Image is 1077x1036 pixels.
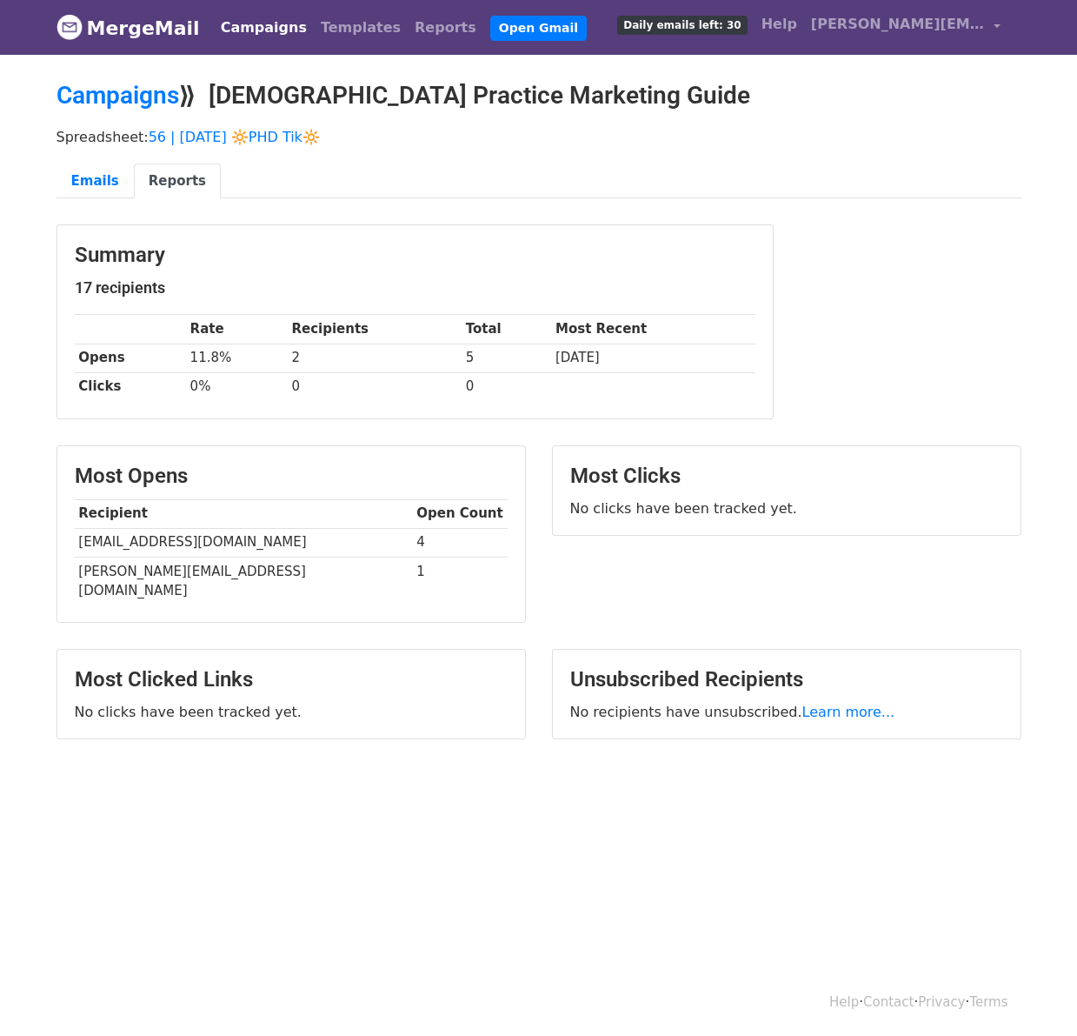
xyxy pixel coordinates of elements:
a: 56 | [DATE] 🔆PHD Tik🔆 [149,129,320,145]
td: [EMAIL_ADDRESS][DOMAIN_NAME] [75,528,413,557]
iframe: Chat Widget [990,952,1077,1036]
a: MergeMail [57,10,200,46]
th: Most Recent [551,315,755,344]
th: Clicks [75,372,186,401]
h5: 17 recipients [75,278,755,297]
a: Privacy [918,994,965,1010]
h3: Most Opens [75,464,508,489]
td: 5 [462,344,551,372]
h3: Unsubscribed Recipients [570,667,1003,692]
a: Help [829,994,859,1010]
p: No clicks have been tracked yet. [570,499,1003,518]
a: Daily emails left: 30 [610,7,754,42]
h2: ⟫ [DEMOGRAPHIC_DATA] Practice Marketing Guide [57,81,1021,110]
a: Open Gmail [490,16,587,41]
td: 0 [462,372,551,401]
td: [DATE] [551,344,755,372]
th: Opens [75,344,186,372]
td: 0 [288,372,462,401]
h3: Most Clicks [570,464,1003,489]
p: No clicks have been tracked yet. [75,703,508,721]
a: Campaigns [214,10,314,45]
td: 4 [413,528,508,557]
td: [PERSON_NAME][EMAIL_ADDRESS][DOMAIN_NAME] [75,557,413,605]
a: Help [755,7,804,42]
p: Spreadsheet: [57,128,1021,146]
a: Reports [134,164,221,199]
a: Campaigns [57,81,179,110]
h3: Summary [75,243,755,268]
a: Emails [57,164,134,199]
th: Rate [186,315,288,344]
span: [PERSON_NAME][EMAIL_ADDRESS][DOMAIN_NAME] [811,14,985,35]
a: Terms [969,994,1007,1010]
a: [PERSON_NAME][EMAIL_ADDRESS][DOMAIN_NAME] [804,7,1007,48]
a: Contact [863,994,914,1010]
a: Reports [408,10,483,45]
img: MergeMail logo [57,14,83,40]
th: Open Count [413,499,508,528]
p: No recipients have unsubscribed. [570,703,1003,721]
th: Recipient [75,499,413,528]
td: 0% [186,372,288,401]
td: 11.8% [186,344,288,372]
td: 2 [288,344,462,372]
td: 1 [413,557,508,605]
h3: Most Clicked Links [75,667,508,692]
th: Recipients [288,315,462,344]
a: Learn more... [802,704,895,720]
span: Daily emails left: 30 [617,16,747,35]
th: Total [462,315,551,344]
a: Templates [314,10,408,45]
